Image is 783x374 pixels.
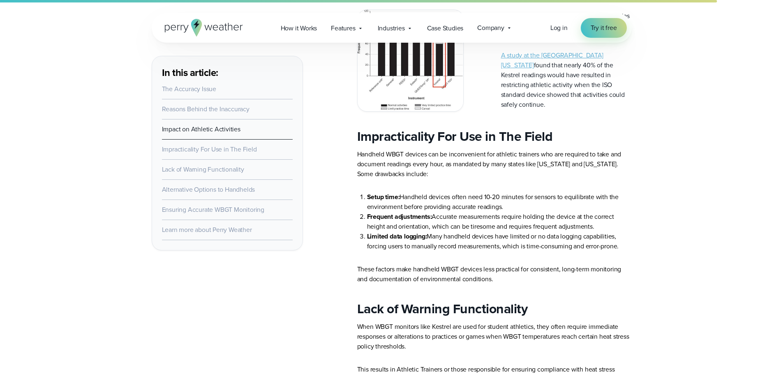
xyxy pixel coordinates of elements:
a: Impact on Athletic Activities [162,124,240,134]
p: found that nearly 40% of the Kestrel readings would have resulted in restricting athletic activit... [501,50,632,110]
strong: Setup time: [367,192,400,202]
span: Try it free [591,23,617,33]
h2: Impracticality For Use in The Field [357,128,632,145]
a: Case Studies [420,20,471,37]
a: Impracticality For Use in The Field [162,145,257,154]
span: Log in [550,23,568,32]
p: These factors make handheld WBGT devices less practical for consistent, long-term monitoring and ... [357,264,632,284]
li: Many handheld devices have limited or no data logging capabilities, forcing users to manually rec... [367,232,632,251]
span: Company [477,23,504,33]
span: Industries [378,23,405,33]
a: A study at the [GEOGRAPHIC_DATA][US_STATE] [501,50,604,70]
span: How it Works [281,23,317,33]
a: How it Works [274,20,324,37]
span: Features [331,23,355,33]
a: Learn more about Perry Weather [162,225,252,234]
a: The Accuracy Issue [162,84,216,94]
li: Handheld devices often need 10-20 minutes for sensors to equilibrate with the environment before ... [367,192,632,212]
p: When WBGT monitors like Kestrel are used for student athletics, they often require immediate resp... [357,322,632,351]
a: Lack of Warning Functionality [162,165,244,174]
a: Ensuring Accurate WBGT Monitoring [162,205,264,214]
a: Alternative Options to Handhelds [162,185,255,194]
h2: Lack of Warning Functionality [357,301,632,317]
img: Kestrel bias [358,10,464,111]
li: Accurate measurements require holding the device at the correct height and orientation, which can... [367,212,632,232]
p: The chart shows [PERSON_NAME] have a bias towards higher readings, resulting in fewer normal acti... [501,11,632,41]
p: Handheld WBGT devices can be inconvenient for athletic trainers who are required to take and docu... [357,149,632,179]
a: Log in [550,23,568,33]
a: Reasons Behind the Inaccuracy [162,104,249,114]
h3: In this article: [162,66,293,79]
span: Case Studies [427,23,464,33]
strong: Limited data logging: [367,232,427,241]
strong: Frequent adjustments: [367,212,432,221]
a: Try it free [581,18,627,38]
